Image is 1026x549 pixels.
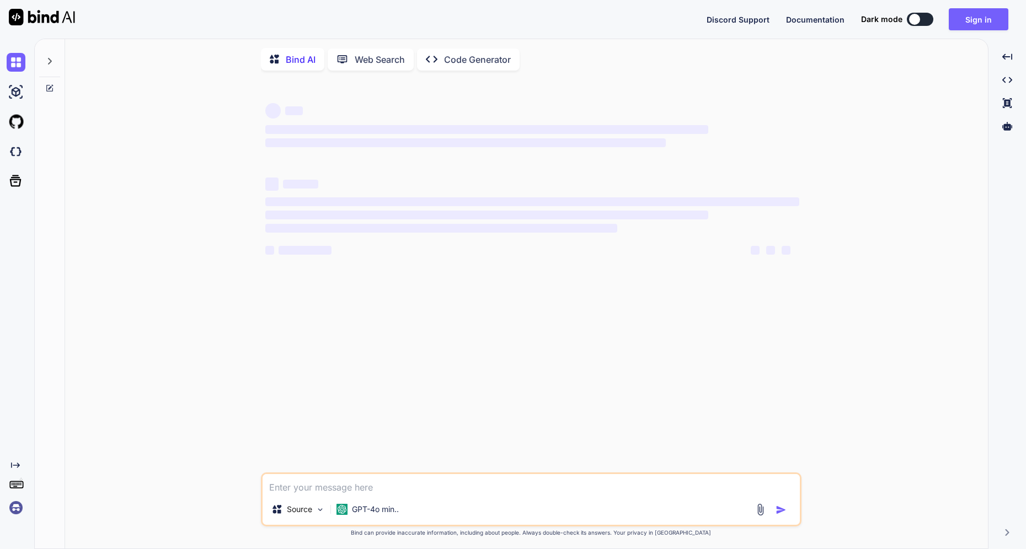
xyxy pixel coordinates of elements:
span: ‌ [283,180,318,189]
span: Documentation [786,15,845,24]
p: Source [287,504,312,515]
span: ‌ [265,246,274,255]
img: attachment [754,503,767,516]
span: Discord Support [707,15,769,24]
img: icon [776,504,787,515]
span: ‌ [265,224,618,233]
span: ‌ [782,246,790,255]
span: ‌ [751,246,760,255]
button: Documentation [786,14,845,25]
span: ‌ [285,106,303,115]
span: ‌ [265,177,279,191]
span: ‌ [279,246,332,255]
img: darkCloudIdeIcon [7,142,25,161]
button: Sign in [949,8,1008,30]
img: ai-studio [7,83,25,101]
img: Bind AI [9,9,75,25]
p: GPT-4o min.. [352,504,399,515]
span: ‌ [265,125,708,134]
img: GPT-4o mini [336,504,348,515]
p: Web Search [355,53,405,66]
img: Pick Models [316,505,325,514]
span: ‌ [265,103,281,119]
span: ‌ [265,197,799,206]
p: Bind AI [286,53,316,66]
span: ‌ [265,211,708,219]
img: githubLight [7,112,25,131]
span: ‌ [766,246,775,255]
span: Dark mode [861,14,902,25]
img: chat [7,53,25,72]
p: Bind can provide inaccurate information, including about people. Always double-check its answers.... [261,529,801,537]
img: signin [7,498,25,517]
span: ‌ [265,138,666,147]
p: Code Generator [444,53,511,66]
button: Discord Support [707,14,769,25]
